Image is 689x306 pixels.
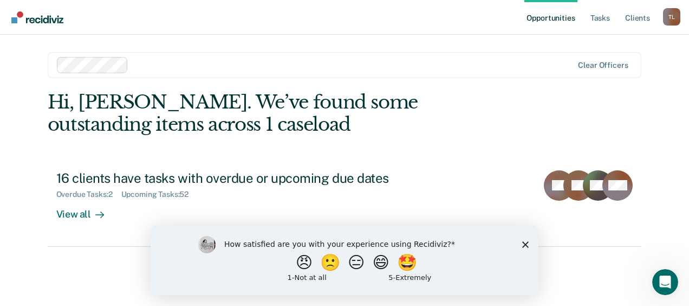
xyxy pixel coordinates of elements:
[48,162,642,247] a: 16 clients have tasks with overdue or upcoming due datesOverdue Tasks:2Upcoming Tasks:52View all
[56,199,117,220] div: View all
[56,190,121,199] div: Overdue Tasks : 2
[578,61,628,70] div: Clear officers
[56,170,437,186] div: 16 clients have tasks with overdue or upcoming due dates
[663,8,680,25] div: T L
[652,269,678,295] iframe: Intercom live chat
[151,225,538,295] iframe: Survey by Kim from Recidiviz
[121,190,198,199] div: Upcoming Tasks : 52
[11,11,63,23] img: Recidiviz
[48,91,523,136] div: Hi, [PERSON_NAME]. We’ve found some outstanding items across 1 caseload
[663,8,680,25] button: Profile dropdown button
